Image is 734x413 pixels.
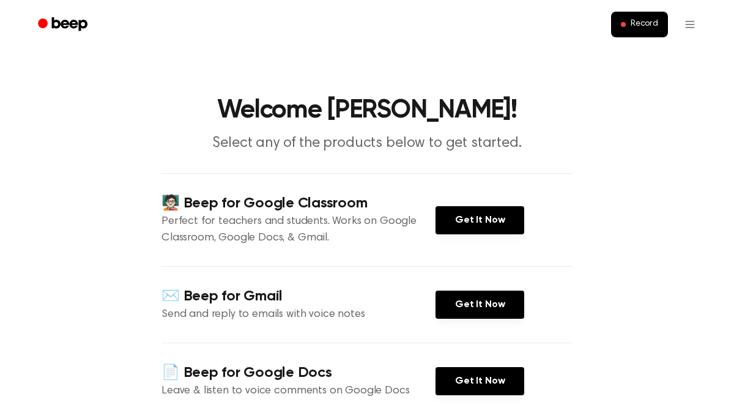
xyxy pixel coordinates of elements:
p: Perfect for teachers and students. Works on Google Classroom, Google Docs, & Gmail. [161,214,436,247]
button: Open menu [675,10,705,39]
a: Get It Now [436,291,524,319]
p: Select any of the products below to get started. [132,133,602,154]
a: Get It Now [436,206,524,234]
a: Beep [29,13,98,37]
p: Leave & listen to voice comments on Google Docs [161,383,436,400]
h4: 📄 Beep for Google Docs [161,363,436,383]
h4: 🧑🏻‍🏫 Beep for Google Classroom [161,193,436,214]
h4: ✉️ Beep for Gmail [161,286,436,307]
h1: Welcome [PERSON_NAME]! [54,98,680,124]
a: Get It Now [436,367,524,395]
span: Record [631,19,658,30]
p: Send and reply to emails with voice notes [161,307,436,323]
button: Record [611,12,668,37]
